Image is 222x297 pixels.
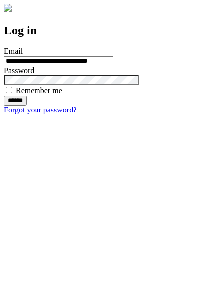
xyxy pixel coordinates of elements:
[4,24,218,37] h2: Log in
[4,106,76,114] a: Forgot your password?
[4,66,34,74] label: Password
[16,86,62,95] label: Remember me
[4,47,23,55] label: Email
[4,4,12,12] img: logo-4e3dc11c47720685a147b03b5a06dd966a58ff35d612b21f08c02c0306f2b779.png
